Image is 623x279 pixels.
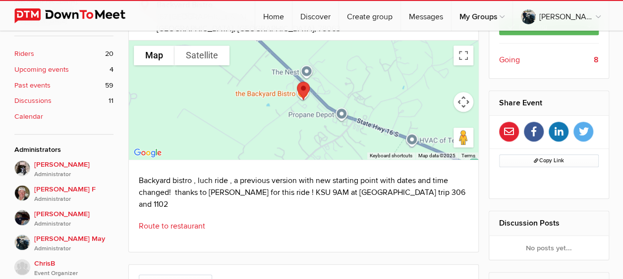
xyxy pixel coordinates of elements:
span: Copy Link [534,157,564,164]
a: Create group [339,1,400,31]
b: 8 [594,54,599,66]
a: [PERSON_NAME] May [513,1,609,31]
span: 4 [110,64,113,75]
i: Administrator [34,170,113,179]
img: Scott May [14,210,30,226]
span: ChrisB [34,258,113,278]
div: Administrators [14,144,113,155]
span: [PERSON_NAME] [34,159,113,179]
span: [PERSON_NAME] F [34,184,113,204]
a: Terms (opens in new tab) [461,153,475,158]
a: Route to restaurant [139,221,205,231]
a: ChrisBEvent Organizer [14,253,113,278]
b: Past events [14,80,51,91]
a: Discussion Posts [499,218,560,228]
span: 11 [109,95,113,106]
b: Riders [14,48,34,59]
button: Map camera controls [453,92,473,112]
img: DownToMeet [14,8,141,23]
i: Event Organizer [34,269,113,278]
a: Upcoming events 4 [14,64,113,75]
button: Keyboard shortcuts [370,152,412,159]
span: [PERSON_NAME] [34,209,113,229]
a: Past events 59 [14,80,113,91]
span: Map data ©2025 [418,153,455,158]
a: Messages [401,1,451,31]
a: My Groups [452,1,512,31]
img: John P [14,160,30,176]
button: Copy Link [499,154,599,167]
a: [PERSON_NAME]Administrator [14,160,113,179]
span: 59 [105,80,113,91]
a: [PERSON_NAME] FAdministrator [14,179,113,204]
span: Going [499,54,520,66]
b: Discussions [14,95,52,106]
img: Barb May [14,234,30,250]
i: Administrator [34,195,113,204]
a: Discover [292,1,339,31]
i: Administrator [34,220,113,229]
button: Toggle fullscreen view [453,46,473,65]
h2: Share Event [499,91,599,115]
i: Administrator [34,244,113,253]
img: ChrisB [14,259,30,275]
button: Drag Pegman onto the map to open Street View [453,128,473,147]
b: Calendar [14,111,43,122]
a: Calendar [14,111,113,122]
b: Upcoming events [14,64,69,75]
button: Show street map [134,46,174,65]
a: [PERSON_NAME]Administrator [14,204,113,229]
a: Discussions 11 [14,95,113,106]
a: Home [255,1,292,31]
a: Riders 20 [14,48,113,59]
p: Backyard bistro , luch ride , a previous version with new starting point with dates and time chan... [139,175,469,210]
span: 20 [105,48,113,59]
div: No posts yet... [489,236,609,260]
img: Butch F [14,185,30,201]
img: Google [131,146,164,159]
a: Open this area in Google Maps (opens a new window) [131,146,164,159]
span: [PERSON_NAME] May [34,233,113,253]
span: [GEOGRAPHIC_DATA], [GEOGRAPHIC_DATA], 78063 [157,24,340,34]
a: [PERSON_NAME] MayAdministrator [14,229,113,253]
button: Show satellite imagery [174,46,229,65]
